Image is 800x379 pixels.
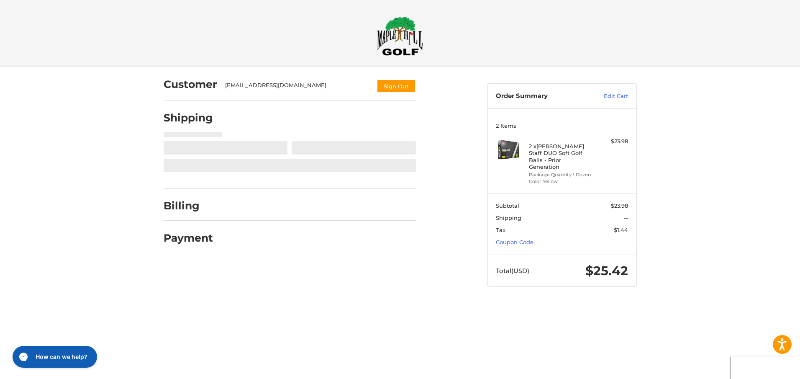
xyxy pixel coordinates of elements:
[496,227,505,233] span: Tax
[496,122,628,129] h3: 2 Items
[164,78,217,91] h2: Customer
[377,16,423,56] img: Maple Hill Golf
[595,137,628,146] div: $23.98
[496,239,533,245] a: Coupon Code
[496,202,519,209] span: Subtotal
[164,199,213,212] h2: Billing
[614,227,628,233] span: $1.44
[611,202,628,209] span: $23.98
[225,81,368,93] div: [EMAIL_ADDRESS][DOMAIN_NAME]
[164,232,213,245] h2: Payment
[8,343,100,371] iframe: Gorgias live chat messenger
[586,92,628,101] a: Edit Cart
[529,143,593,170] h4: 2 x [PERSON_NAME] Staff DUO Soft Golf Balls - Prior Generation
[731,356,800,379] iframe: Google Customer Reviews
[496,214,521,221] span: Shipping
[585,263,628,278] span: $25.42
[377,79,416,93] button: Sign Out
[496,267,529,275] span: Total (USD)
[624,214,628,221] span: --
[529,178,593,185] li: Color Yellow
[496,92,586,101] h3: Order Summary
[164,111,213,124] h2: Shipping
[529,171,593,178] li: Package Quantity 1 Dozen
